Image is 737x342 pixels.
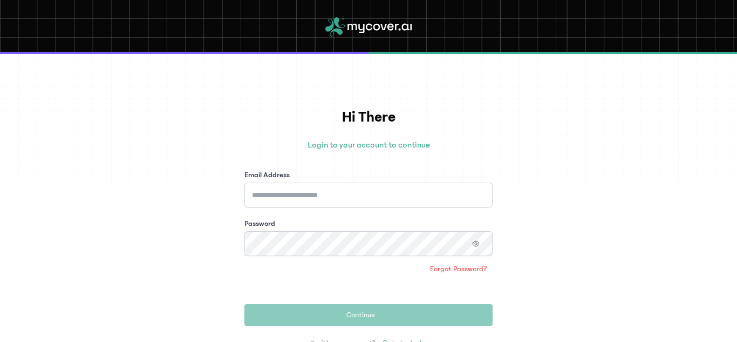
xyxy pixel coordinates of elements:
[244,218,275,229] label: Password
[244,170,290,180] label: Email Address
[244,304,493,326] button: Continue
[244,138,493,151] p: Login to your account to continue
[346,310,375,320] span: Continue
[430,264,487,274] span: Forgot Password?
[425,260,493,278] a: Forgot Password?
[244,106,493,129] h1: Hi There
